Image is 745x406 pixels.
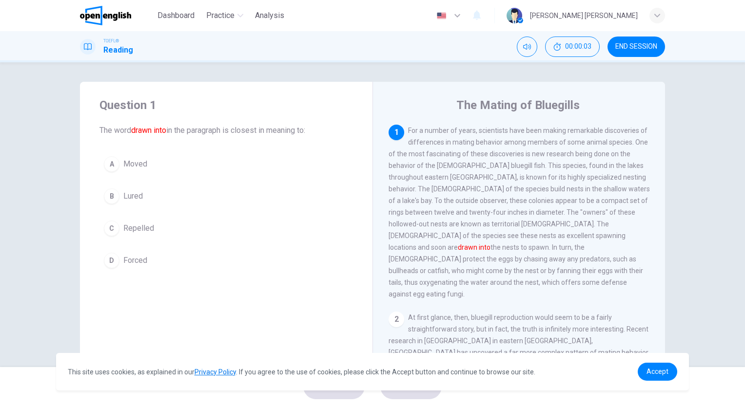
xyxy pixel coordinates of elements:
[123,158,147,170] span: Moved
[103,44,133,56] h1: Reading
[80,6,154,25] a: OpenEnglish logo
[615,43,657,51] span: END SESSION
[99,184,353,208] button: BLured
[56,353,689,390] div: cookieconsent
[103,37,119,44] span: TOEFL®
[389,125,404,140] div: 1
[104,253,119,268] div: D
[251,7,288,24] button: Analysis
[99,248,353,273] button: DForced
[647,368,668,375] span: Accept
[123,222,154,234] span: Repelled
[255,10,284,21] span: Analysis
[99,125,353,136] span: The word in the paragraph is closest in meaning to:
[123,190,143,202] span: Lured
[104,188,119,204] div: B
[435,12,448,19] img: en
[99,216,353,240] button: CRepelled
[565,43,591,51] span: 00:00:03
[456,97,580,113] h4: The Mating of Bluegills
[157,10,195,21] span: Dashboard
[530,10,638,21] div: [PERSON_NAME] [PERSON_NAME]
[389,312,404,327] div: 2
[507,8,522,23] img: Profile picture
[80,6,131,25] img: OpenEnglish logo
[458,243,490,251] font: drawn into
[104,156,119,172] div: A
[99,97,353,113] h4: Question 1
[545,37,600,57] button: 00:00:03
[123,255,147,266] span: Forced
[638,363,677,381] a: dismiss cookie message
[517,37,537,57] div: Mute
[195,368,236,376] a: Privacy Policy
[154,7,198,24] button: Dashboard
[104,221,119,236] div: C
[99,152,353,176] button: AMoved
[131,126,166,135] font: drawn into
[608,37,665,57] button: END SESSION
[389,127,650,298] span: For a number of years, scientists have been making remarkable discoveries of differences in matin...
[545,37,600,57] div: Hide
[202,7,247,24] button: Practice
[68,368,535,376] span: This site uses cookies, as explained in our . If you agree to the use of cookies, please click th...
[206,10,235,21] span: Practice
